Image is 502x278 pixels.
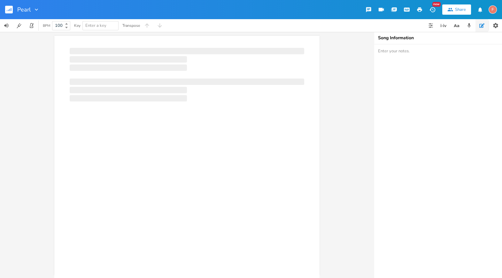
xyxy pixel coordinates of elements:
[426,4,439,15] button: New
[378,36,498,40] div: Song Information
[122,24,140,27] div: Transpose
[455,7,466,12] div: Share
[85,23,106,28] span: Enter a key
[489,5,497,14] div: fuzzyip
[17,7,31,12] span: Pearl
[442,4,471,15] button: Share
[74,24,81,27] div: Key
[489,2,497,17] button: F
[432,2,441,7] div: New
[43,24,50,27] div: BPM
